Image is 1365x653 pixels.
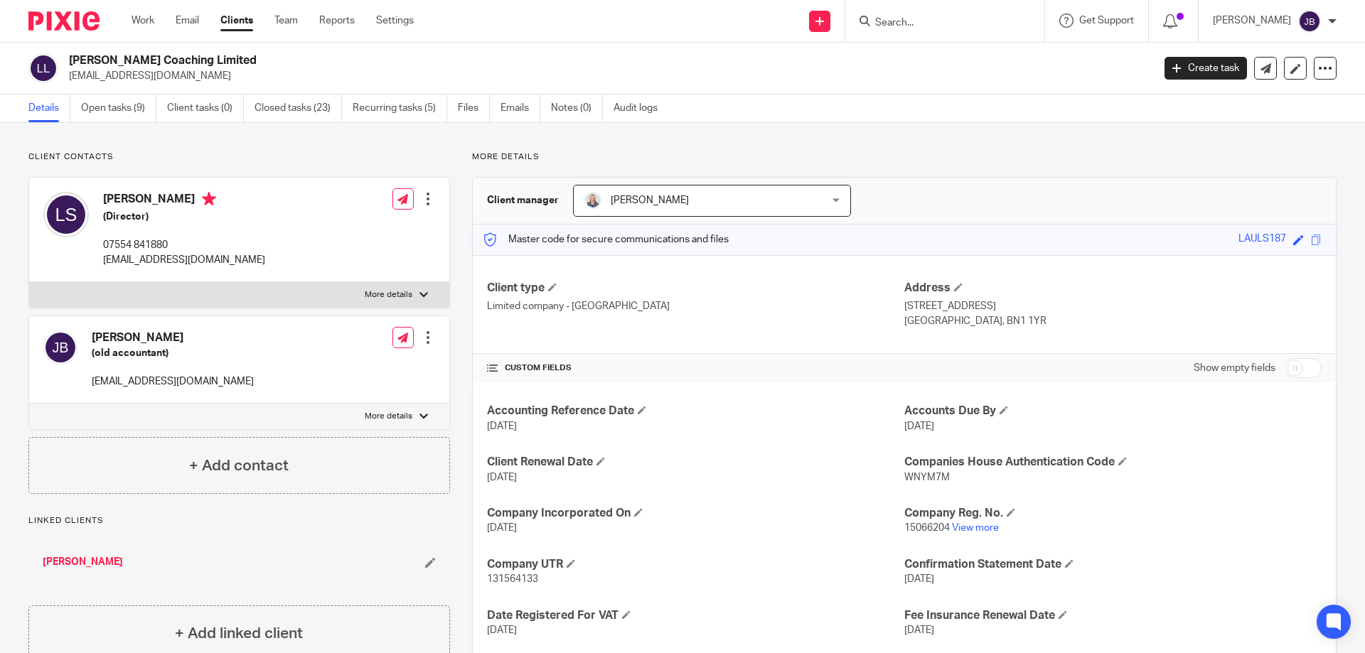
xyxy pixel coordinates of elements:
[28,95,70,122] a: Details
[365,289,412,301] p: More details
[904,574,934,584] span: [DATE]
[904,281,1322,296] h4: Address
[614,95,668,122] a: Audit logs
[904,506,1322,521] h4: Company Reg. No.
[220,14,253,28] a: Clients
[483,232,729,247] p: Master code for secure communications and files
[487,299,904,313] p: Limited company - [GEOGRAPHIC_DATA]
[1194,361,1275,375] label: Show empty fields
[28,53,58,83] img: svg%3E
[103,192,265,210] h4: [PERSON_NAME]
[904,299,1322,313] p: [STREET_ADDRESS]
[584,192,601,209] img: Debbie%20Noon%20Professional%20Photo.jpg
[376,14,414,28] a: Settings
[103,238,265,252] p: 07554 841880
[874,17,1002,30] input: Search
[487,625,517,635] span: [DATE]
[92,346,254,360] h5: (old accountant)
[28,515,450,527] p: Linked clients
[189,455,289,477] h4: + Add contact
[43,555,123,569] a: [PERSON_NAME]
[487,473,517,482] span: [DATE]
[132,14,154,28] a: Work
[904,473,950,482] span: WNYM7M
[487,523,517,533] span: [DATE]
[487,362,904,374] h4: CUSTOM FIELDS
[458,95,490,122] a: Files
[175,622,303,644] h4: + Add linked client
[487,574,538,584] span: 131564133
[487,421,517,431] span: [DATE]
[1165,57,1247,80] a: Create task
[472,151,1337,163] p: More details
[487,404,904,419] h4: Accounting Reference Date
[255,95,342,122] a: Closed tasks (23)
[904,404,1322,419] h4: Accounts Due By
[103,210,265,224] h5: (Director)
[92,374,254,389] p: [EMAIL_ADDRESS][DOMAIN_NAME]
[487,281,904,296] h4: Client type
[202,192,216,206] i: Primary
[92,330,254,345] h4: [PERSON_NAME]
[487,557,904,572] h4: Company UTR
[28,11,100,31] img: Pixie
[69,53,928,68] h2: [PERSON_NAME] Coaching Limited
[167,95,244,122] a: Client tasks (0)
[487,193,559,207] h3: Client manager
[551,95,603,122] a: Notes (0)
[1298,10,1321,33] img: svg%3E
[487,608,904,623] h4: Date Registered For VAT
[319,14,355,28] a: Reports
[500,95,540,122] a: Emails
[904,421,934,431] span: [DATE]
[103,253,265,267] p: [EMAIL_ADDRESS][DOMAIN_NAME]
[611,195,689,205] span: [PERSON_NAME]
[487,506,904,521] h4: Company Incorporated On
[69,69,1143,83] p: [EMAIL_ADDRESS][DOMAIN_NAME]
[81,95,156,122] a: Open tasks (9)
[487,455,904,470] h4: Client Renewal Date
[904,523,950,533] span: 15066204
[43,330,77,365] img: svg%3E
[1238,232,1286,248] div: LAULS187
[904,314,1322,328] p: [GEOGRAPHIC_DATA], BN1 1YR
[28,151,450,163] p: Client contacts
[1213,14,1291,28] p: [PERSON_NAME]
[353,95,447,122] a: Recurring tasks (5)
[904,455,1322,470] h4: Companies House Authentication Code
[904,557,1322,572] h4: Confirmation Statement Date
[952,523,999,533] a: View more
[1079,16,1134,26] span: Get Support
[43,192,89,237] img: svg%3E
[176,14,199,28] a: Email
[904,625,934,635] span: [DATE]
[904,608,1322,623] h4: Fee Insurance Renewal Date
[274,14,298,28] a: Team
[365,411,412,422] p: More details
